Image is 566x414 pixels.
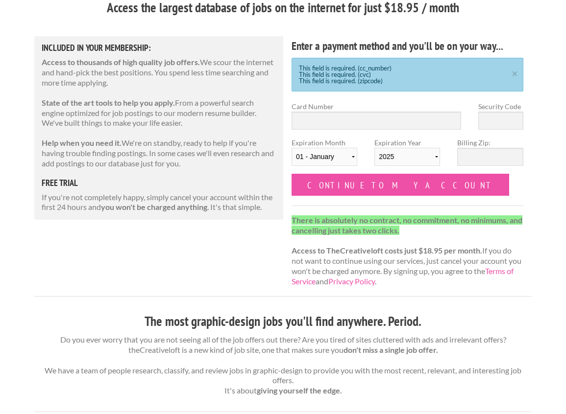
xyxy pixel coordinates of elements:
input: Continue to my account [292,174,509,196]
h5: Included in Your Membership: [42,44,276,52]
label: Billing Zip: [457,138,523,148]
a: Privacy Policy [328,276,375,286]
label: Expiration Year [374,138,440,174]
strong: giving yourself the edge. [257,386,342,395]
select: Expiration Month [292,148,357,166]
p: If you're not completely happy, simply cancel your account within the first 24 hours and . It's t... [42,192,276,213]
p: We're on standby, ready to help if you're having trouble finding postings. In some cases we'll ev... [42,138,276,168]
strong: Help when you need it. [42,138,122,147]
p: If you do not want to continue using our services, just cancel your account you won't be charged ... [292,215,523,287]
p: From a powerful search engine optimized for job postings to our modern resume builder. We've buil... [42,98,276,128]
strong: don't miss a single job offer. [344,345,438,354]
strong: State of the art tools to help you apply. [42,98,175,107]
p: We scour the internet and hand-pick the best positions. You spend less time searching and more ti... [42,57,276,88]
div: This field is required. (cc_number) This field is required. (cvc) This field is required. (zipcode) [292,58,523,92]
p: Do you ever worry that you are not seeing all of the job offers out there? Are you tired of sites... [34,335,532,396]
a: Terms of Service [292,266,514,286]
strong: you won't be charged anything [101,202,207,211]
select: Expiration Year [374,148,440,166]
h3: The most graphic-design jobs you'll find anywhere. Period. [34,312,532,331]
h5: free trial [42,179,276,187]
h4: Enter a payment method and you'll be on your way... [292,38,523,54]
label: Expiration Month [292,138,357,174]
strong: There is absolutely no contract, no commitment, no minimums, and cancelling just takes two clicks. [292,215,522,235]
strong: Access to thousands of high quality job offers. [42,57,200,67]
label: Security Code [478,101,523,112]
strong: Access to TheCreativeloft costs just $18.95 per month. [292,246,482,255]
label: Card Number [292,101,461,112]
a: × [509,69,521,75]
